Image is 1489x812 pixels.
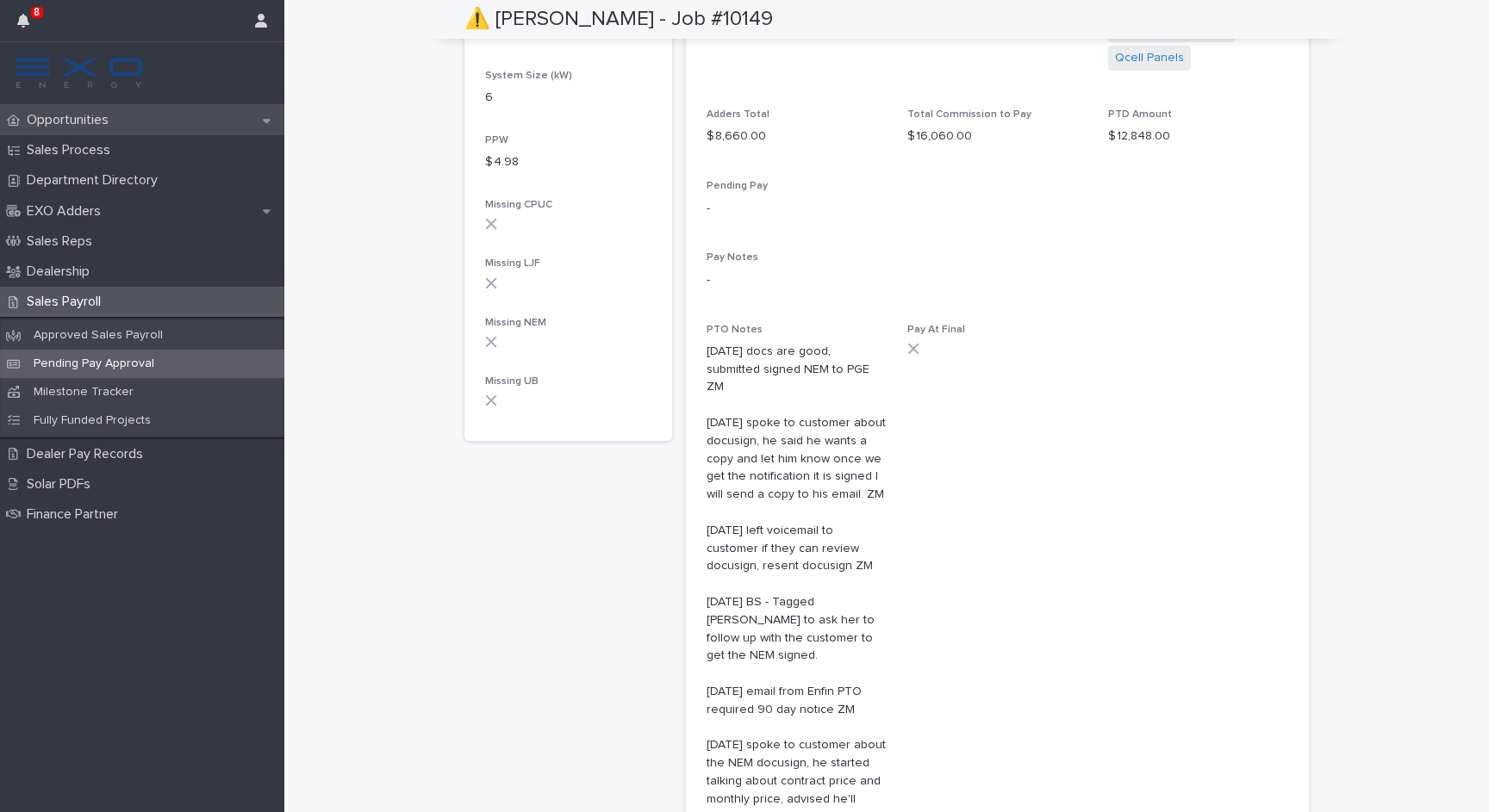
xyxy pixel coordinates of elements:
[485,153,651,171] p: $ 4.98
[707,200,887,218] p: -
[707,181,768,191] span: Pending Pay
[20,203,115,220] p: EXO Adders
[20,476,104,493] p: Solar PDFs
[20,172,171,189] p: Department Directory
[485,318,546,328] span: Missing NEM
[485,258,540,269] span: Missing LJF
[1115,49,1184,67] a: Qcell Panels
[20,112,122,128] p: Opportunities
[1108,109,1172,120] span: PTD Amount
[20,356,168,371] p: Pending Pay Approval
[14,56,145,90] img: FKS5r6ZBThi8E5hshIGi
[20,142,124,158] p: Sales Process
[907,127,1087,146] p: $ 16,060.00
[485,89,651,107] p: 6
[17,10,40,41] div: 8
[485,376,539,387] span: Missing UB
[707,252,758,263] span: Pay Notes
[707,325,763,335] span: PTO Notes
[907,325,965,335] span: Pay At Final
[707,271,1288,289] p: -
[20,294,115,310] p: Sales Payroll
[34,6,40,18] p: 8
[20,233,106,250] p: Sales Reps
[20,385,147,400] p: Milestone Tracker
[485,71,572,81] span: System Size (kW)
[485,200,552,210] span: Missing CPUC
[485,135,508,146] span: PPW
[20,446,157,462] p: Dealer Pay Records
[707,127,887,146] p: $ 8,660.00
[20,328,177,343] p: Approved Sales Payroll
[20,413,165,428] p: Fully Funded Projects
[707,109,769,120] span: Adders Total
[907,109,1031,120] span: Total Commission to Pay
[1108,127,1288,146] p: $ 12,848.00
[20,263,103,280] p: Dealership
[20,506,132,523] p: Finance Partner
[464,7,773,32] h2: ⚠️ [PERSON_NAME] - Job #10149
